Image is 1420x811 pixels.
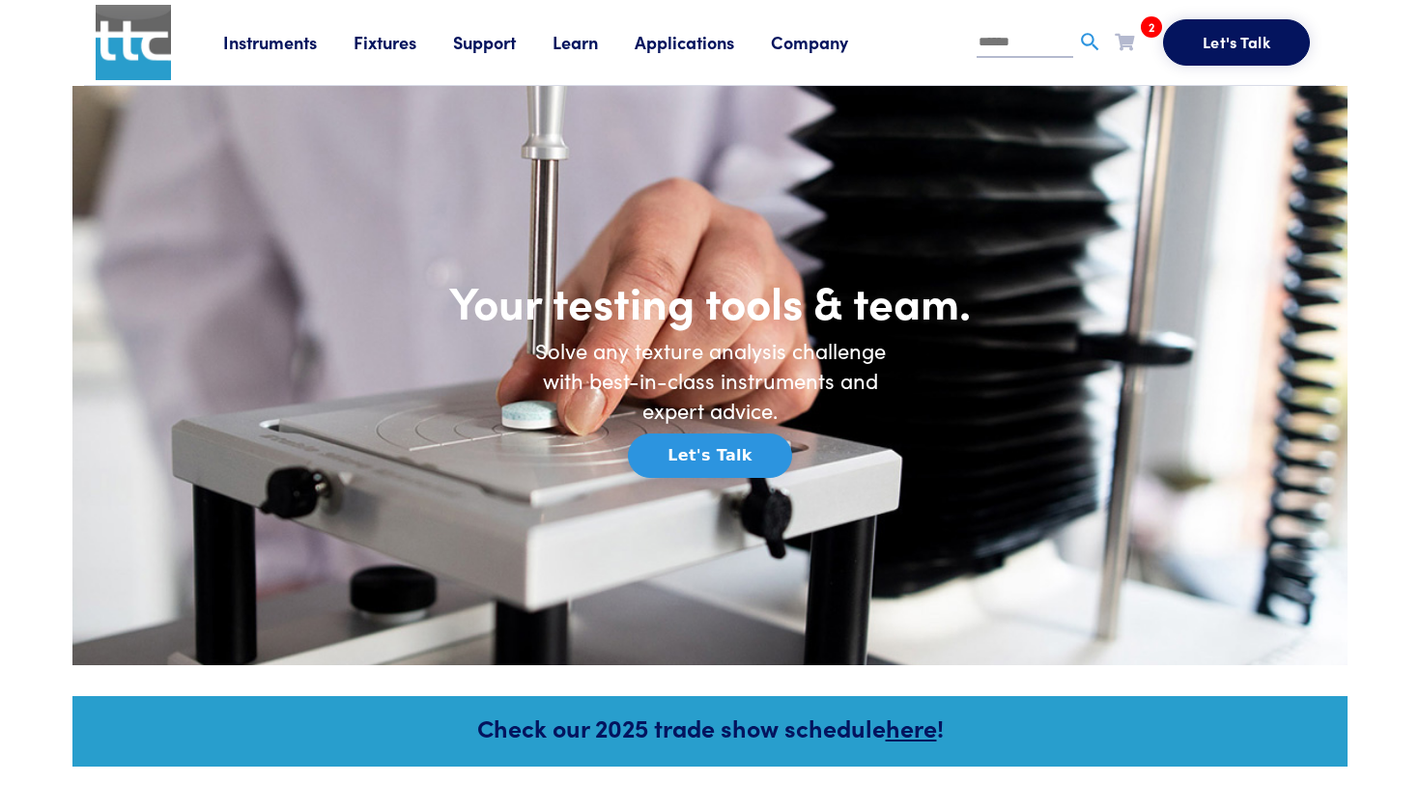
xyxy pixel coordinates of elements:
span: 2 [1141,16,1162,38]
h6: Solve any texture analysis challenge with best-in-class instruments and expert advice. [517,336,903,425]
img: ttc_logo_1x1_v1.0.png [96,5,171,80]
h1: Your testing tools & team. [324,273,1096,329]
button: Let's Talk [1163,19,1310,66]
a: 2 [1115,29,1134,53]
a: here [886,711,937,744]
button: Let's Talk [628,433,791,478]
h5: Check our 2025 trade show schedule ! [99,711,1321,744]
a: Applications [635,30,771,54]
a: Learn [553,30,635,54]
a: Fixtures [354,30,453,54]
a: Instruments [223,30,354,54]
a: Support [453,30,553,54]
a: Company [771,30,885,54]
